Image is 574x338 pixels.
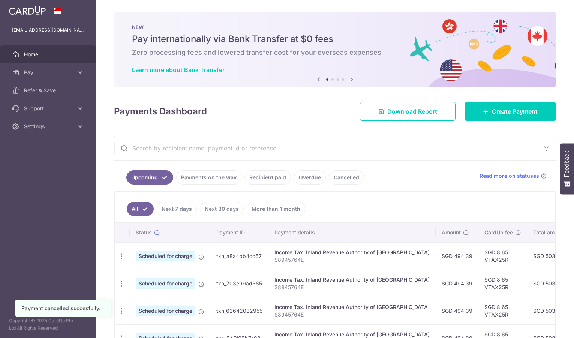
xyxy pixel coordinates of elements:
iframe: Opens a widget where you can find more information [526,315,567,334]
span: Scheduled for charge [136,251,195,261]
td: SGD 503.04 [527,242,572,270]
th: Payment details [268,223,436,242]
span: Scheduled for charge [136,278,195,289]
td: SGD 494.39 [436,297,478,324]
div: Income Tax. Inland Revenue Authority of [GEOGRAPHIC_DATA] [274,249,430,256]
td: txn_a8a4bb4cc67 [210,242,268,270]
span: Scheduled for charge [136,306,195,316]
p: S8945764E [274,256,430,264]
td: SGD 8.65 VTAX25R [478,242,527,270]
div: Income Tax. Inland Revenue Authority of [GEOGRAPHIC_DATA] [274,303,430,311]
td: SGD 494.39 [436,270,478,297]
a: Recipient paid [244,170,291,185]
a: More than 1 month [247,202,305,216]
span: Feedback [564,151,570,177]
span: Status [136,229,152,236]
a: Read more on statuses [480,172,547,180]
span: CardUp fee [484,229,513,236]
th: Payment ID [210,223,268,242]
input: Search by recipient name, payment id or reference [114,136,538,160]
span: Home [24,51,73,58]
span: Pay [24,69,73,76]
p: NEW [132,24,538,30]
a: Download Report [360,102,456,121]
a: Learn more about Bank Transfer [132,66,225,74]
td: SGD 503.04 [527,297,572,324]
button: Feedback - Show survey [560,143,574,194]
p: S8945764E [274,284,430,291]
td: SGD 494.39 [436,242,478,270]
a: Upcoming [126,170,173,185]
td: SGD 8.65 VTAX25R [478,297,527,324]
h4: Payments Dashboard [114,105,207,118]
a: Next 7 days [157,202,197,216]
img: CardUp [9,6,46,15]
span: Create Payment [492,107,538,116]
a: Payments on the way [176,170,241,185]
div: Income Tax. Inland Revenue Authority of [GEOGRAPHIC_DATA] [274,276,430,284]
a: Overdue [294,170,326,185]
a: Next 30 days [200,202,244,216]
td: SGD 8.65 VTAX25R [478,270,527,297]
div: Payment cancelled succesfully. [21,305,105,312]
span: Total amt. [533,229,558,236]
span: Refer & Save [24,87,73,94]
p: [EMAIL_ADDRESS][DOMAIN_NAME] [12,26,84,34]
h5: Pay internationally via Bank Transfer at $0 fees [132,33,538,45]
span: Download Report [387,107,437,116]
a: Cancelled [329,170,364,185]
span: Support [24,105,73,112]
span: Amount [442,229,461,236]
span: Read more on statuses [480,172,539,180]
h6: Zero processing fees and lowered transfer cost for your overseas expenses [132,48,538,57]
a: All [127,202,154,216]
span: Settings [24,123,73,130]
td: txn_62642032955 [210,297,268,324]
a: Create Payment [465,102,556,121]
td: txn_703e99ad385 [210,270,268,297]
img: Bank transfer banner [114,12,556,87]
td: SGD 503.04 [527,270,572,297]
p: S8945764E [274,311,430,318]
